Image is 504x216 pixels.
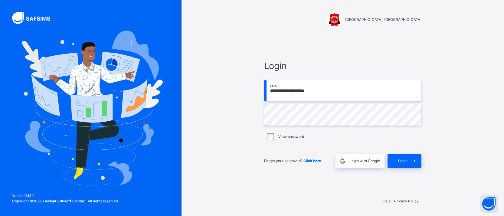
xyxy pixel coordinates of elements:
strong: Flexisaf Edusoft Limited. [43,199,87,203]
button: Open asap [480,195,498,213]
span: Version 0.1.19 [12,193,119,198]
img: Hero Image [19,31,163,185]
a: Help [383,199,391,203]
span: Login with Google [349,158,380,164]
span: Copyright © 2025 All rights reserved. [12,199,119,203]
a: Click here [303,159,321,163]
img: SAFSIMS Logo [12,12,57,24]
a: Privacy Policy [394,199,419,203]
label: View password [278,134,304,139]
span: Forgot your password? [264,159,321,163]
span: [GEOGRAPHIC_DATA], [GEOGRAPHIC_DATA] [345,17,421,22]
img: google.396cfc9801f0270233282035f929180a.svg [339,158,346,165]
span: Login [264,59,421,72]
span: Login [398,158,407,164]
